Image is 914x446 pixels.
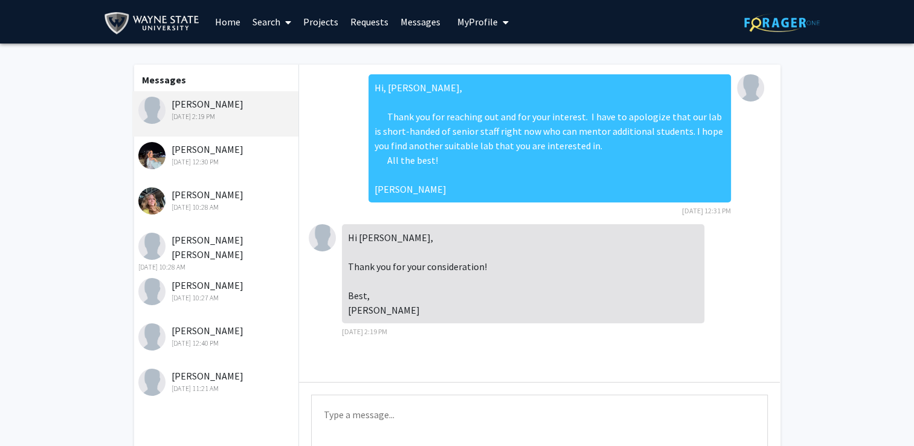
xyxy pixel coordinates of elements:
[138,142,166,169] img: Amanee Kheireddine
[138,233,166,260] img: Ayan Kabir Qureshi
[138,383,296,394] div: [DATE] 11:21 AM
[297,1,344,43] a: Projects
[138,292,296,303] div: [DATE] 10:27 AM
[138,278,296,303] div: [PERSON_NAME]
[682,206,731,215] span: [DATE] 12:31 PM
[138,369,296,394] div: [PERSON_NAME]
[138,233,296,273] div: [PERSON_NAME] [PERSON_NAME]
[209,1,246,43] a: Home
[138,369,166,396] img: Mohamed El-Souri
[737,74,764,102] img: Kang Chen
[138,142,296,167] div: [PERSON_NAME]
[138,187,166,215] img: Chloe McKenzie
[342,327,387,336] span: [DATE] 2:19 PM
[457,16,498,28] span: My Profile
[9,392,51,437] iframe: Chat
[394,1,446,43] a: Messages
[138,111,296,122] div: [DATE] 2:19 PM
[368,74,731,202] div: Hi, [PERSON_NAME], Thank you for reaching out and for your interest. I have to apologize that our...
[138,157,296,167] div: [DATE] 12:30 PM
[138,262,296,273] div: [DATE] 10:28 AM
[138,187,296,213] div: [PERSON_NAME]
[138,97,296,122] div: [PERSON_NAME]
[142,74,186,86] b: Messages
[309,224,336,251] img: Nabila Inan
[138,278,166,305] img: Snehal Mishra
[342,224,704,323] div: Hi [PERSON_NAME], Thank you for your consideration! Best, [PERSON_NAME]
[138,323,166,351] img: Julia Miller
[138,97,166,124] img: Nabila Inan
[138,338,296,349] div: [DATE] 12:40 PM
[104,10,205,37] img: Wayne State University Logo
[744,13,820,32] img: ForagerOne Logo
[138,202,296,213] div: [DATE] 10:28 AM
[138,323,296,349] div: [PERSON_NAME]
[344,1,394,43] a: Requests
[246,1,297,43] a: Search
